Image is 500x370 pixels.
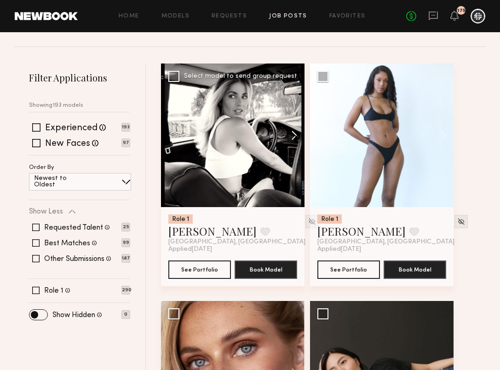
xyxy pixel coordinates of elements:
[119,13,139,19] a: Home
[29,208,63,215] p: Show Less
[329,13,366,19] a: Favorites
[29,103,83,109] p: Showing 193 models
[44,224,103,231] label: Requested Talent
[29,71,130,84] h2: Filter Applications
[52,312,95,319] label: Show Hidden
[161,13,190,19] a: Models
[45,124,98,133] label: Experienced
[317,246,446,253] div: Applied [DATE]
[317,214,342,224] div: Role 1
[44,255,104,263] label: Other Submissions
[45,139,90,149] label: New Faces
[121,238,130,247] p: 99
[235,265,297,273] a: Book Model
[235,260,297,279] button: Book Model
[121,123,130,132] p: 193
[317,238,454,246] span: [GEOGRAPHIC_DATA], [GEOGRAPHIC_DATA]
[44,287,63,295] label: Role 1
[269,13,307,19] a: Job Posts
[168,224,257,238] a: [PERSON_NAME]
[308,218,316,225] img: Unhide Model
[121,223,130,231] p: 25
[457,8,466,13] div: 175
[121,286,130,295] p: 290
[168,260,231,279] button: See Portfolio
[121,254,130,263] p: 187
[29,165,54,171] p: Order By
[457,218,465,225] img: Unhide Model
[317,260,380,279] button: See Portfolio
[384,260,446,279] button: Book Model
[121,310,130,319] p: 0
[168,238,305,246] span: [GEOGRAPHIC_DATA], [GEOGRAPHIC_DATA]
[168,246,297,253] div: Applied [DATE]
[44,240,90,247] label: Best Matches
[212,13,247,19] a: Requests
[317,224,406,238] a: [PERSON_NAME]
[121,139,130,147] p: 97
[184,73,297,80] div: Select model to send group request
[168,214,193,224] div: Role 1
[384,265,446,273] a: Book Model
[34,175,89,188] p: Newest to Oldest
